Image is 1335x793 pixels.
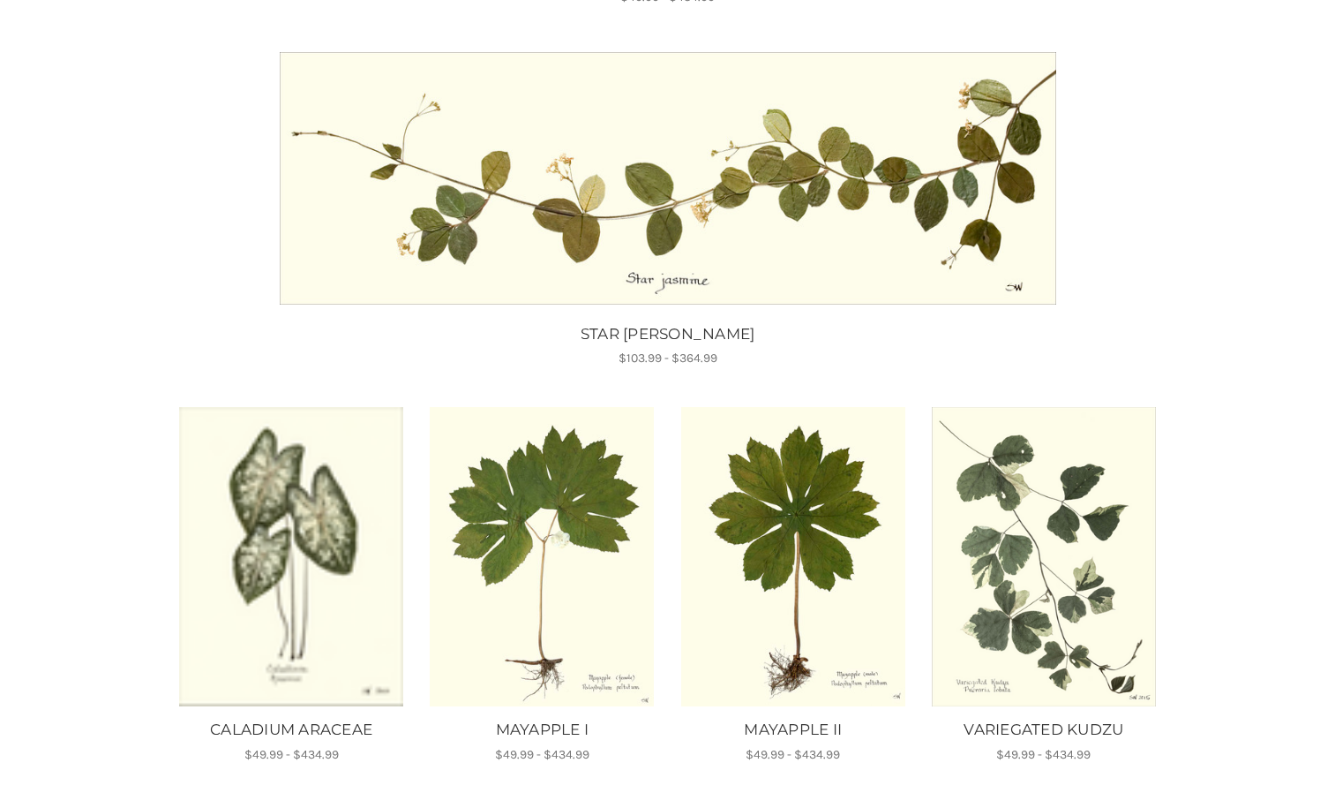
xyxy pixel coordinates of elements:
[429,407,656,706] a: MAYAPPLE I, Price range from $49.99 to $434.99
[927,719,1159,742] a: VARIEGATED KUDZU, Price range from $49.99 to $434.99
[619,351,717,366] span: $103.99 - $364.99
[679,407,906,706] a: MAYAPPLE II, Price range from $49.99 to $434.99
[178,407,405,706] img: Unframed
[679,407,906,706] img: Unframed
[930,407,1157,706] img: Unframed
[426,719,658,742] a: MAYAPPLE I, Price range from $49.99 to $434.99
[495,747,589,762] span: $49.99 - $434.99
[930,407,1157,706] a: VARIEGATED KUDZU, Price range from $49.99 to $434.99
[996,747,1091,762] span: $49.99 - $434.99
[176,323,1160,346] a: STAR JASMINE II, Price range from $103.99 to $364.99
[677,719,909,742] a: MAYAPPLE II, Price range from $49.99 to $434.99
[746,747,840,762] span: $49.99 - $434.99
[176,719,408,742] a: CALADIUM ARACEAE, Price range from $49.99 to $434.99
[178,46,1158,311] a: STAR JASMINE II, Price range from $103.99 to $364.99
[244,747,339,762] span: $49.99 - $434.99
[280,52,1056,305] img: Unframed
[429,407,656,706] img: Unframed
[178,407,405,706] a: CALADIUM ARACEAE, Price range from $49.99 to $434.99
